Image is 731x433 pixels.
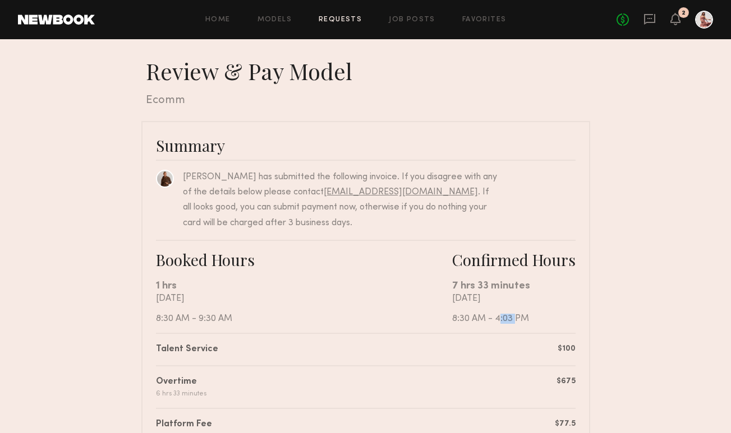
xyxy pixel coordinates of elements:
div: [DATE] 8:30 AM - 4:03 PM [452,294,576,324]
a: Job Posts [389,16,435,24]
div: Overtime [156,375,206,389]
a: Requests [319,16,362,24]
div: Talent Service [156,343,218,356]
div: Ecomm [146,94,590,108]
div: [PERSON_NAME] has submitted the following invoice. If you disagree with any of the details below ... [183,170,498,231]
div: Booked Hours [156,250,452,269]
div: Review & Pay Model [146,57,590,85]
div: $100 [558,343,576,355]
div: $77.5 [555,418,576,430]
div: [DATE] 8:30 AM - 9:30 AM [156,294,452,324]
a: Favorites [462,16,507,24]
a: Home [205,16,231,24]
div: 6 hrs 33 minutes [156,389,206,399]
div: $675 [557,375,576,387]
div: Platform Fee [156,418,264,431]
div: 7 hrs 33 minutes [452,278,576,294]
div: Confirmed Hours [452,250,576,269]
div: Summary [156,136,576,155]
a: [EMAIL_ADDRESS][DOMAIN_NAME] [324,188,478,197]
div: 2 [682,10,686,16]
div: 1 hrs [156,278,452,294]
a: Models [258,16,292,24]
